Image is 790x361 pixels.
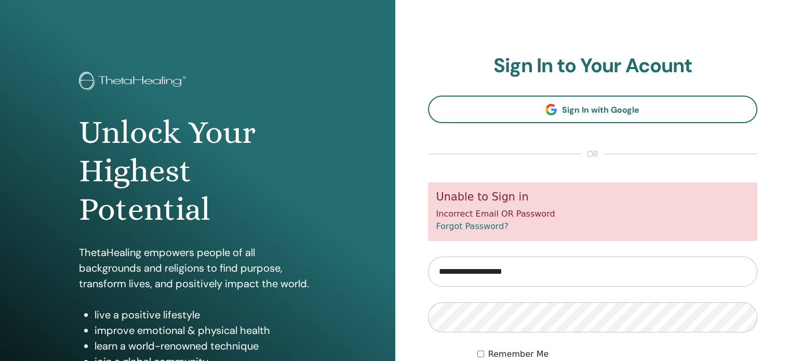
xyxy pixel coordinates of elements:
li: improve emotional & physical health [95,323,316,338]
span: Sign In with Google [562,104,639,115]
label: Remember Me [488,348,549,360]
h2: Sign In to Your Acount [428,54,758,78]
h5: Unable to Sign in [436,191,749,204]
a: Sign In with Google [428,96,758,123]
li: live a positive lifestyle [95,307,316,323]
span: or [582,148,604,161]
a: Forgot Password? [436,221,508,231]
div: Keep me authenticated indefinitely or until I manually logout [477,348,757,360]
div: Incorrect Email OR Password [428,182,758,241]
p: ThetaHealing empowers people of all backgrounds and religions to find purpose, transform lives, a... [79,245,316,291]
h1: Unlock Your Highest Potential [79,113,316,229]
li: learn a world-renowned technique [95,338,316,354]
